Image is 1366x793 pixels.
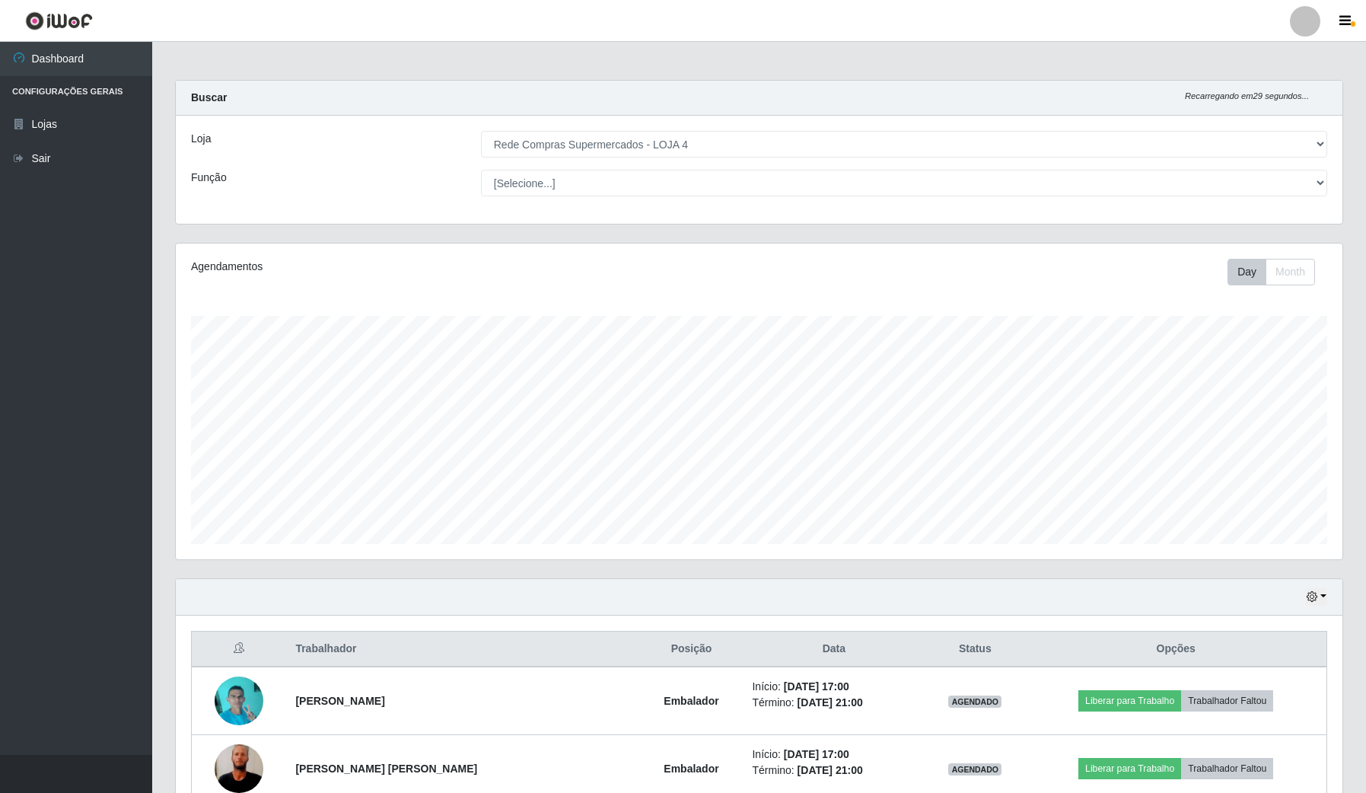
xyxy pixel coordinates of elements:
th: Opções [1025,632,1326,667]
th: Data [743,632,925,667]
button: Trabalhador Faltou [1181,690,1273,712]
li: Início: [752,747,915,763]
button: Day [1227,259,1266,285]
div: Toolbar with button groups [1227,259,1327,285]
button: Liberar para Trabalho [1078,758,1181,779]
span: AGENDADO [948,763,1001,775]
li: Início: [752,679,915,695]
time: [DATE] 17:00 [784,680,849,693]
div: First group [1227,259,1315,285]
label: Loja [191,131,211,147]
th: Posição [640,632,743,667]
button: Month [1266,259,1315,285]
time: [DATE] 17:00 [784,748,849,760]
label: Função [191,170,227,186]
button: Liberar para Trabalho [1078,690,1181,712]
div: Agendamentos [191,259,651,275]
time: [DATE] 21:00 [798,764,863,776]
li: Término: [752,763,915,779]
li: Término: [752,695,915,711]
th: Status [925,632,1025,667]
time: [DATE] 21:00 [798,696,863,709]
th: Trabalhador [286,632,639,667]
img: CoreUI Logo [25,11,93,30]
img: 1699884729750.jpeg [215,668,263,733]
strong: Embalador [664,763,718,775]
strong: [PERSON_NAME] [PERSON_NAME] [295,763,477,775]
strong: [PERSON_NAME] [295,695,384,707]
strong: Embalador [664,695,718,707]
button: Trabalhador Faltou [1181,758,1273,779]
span: AGENDADO [948,696,1001,708]
strong: Buscar [191,91,227,104]
i: Recarregando em 29 segundos... [1185,91,1309,100]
